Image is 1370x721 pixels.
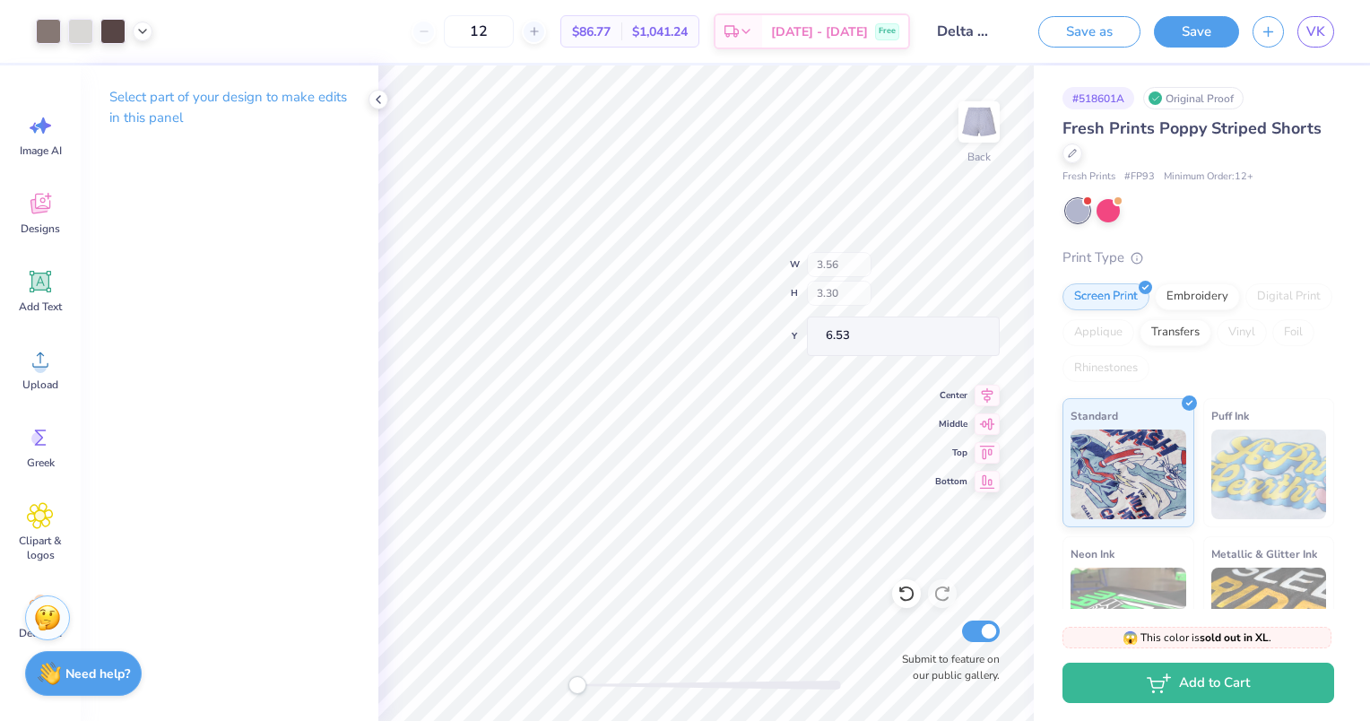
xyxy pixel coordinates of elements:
[935,474,967,489] span: Bottom
[1297,16,1334,48] a: VK
[1140,319,1211,346] div: Transfers
[1071,406,1118,425] span: Standard
[879,25,896,38] span: Free
[632,22,688,41] span: $1,041.24
[11,534,70,562] span: Clipart & logos
[935,417,967,431] span: Middle
[1154,16,1239,48] button: Save
[935,446,967,460] span: Top
[1123,630,1138,647] span: 😱
[1211,430,1327,519] img: Puff Ink
[1071,568,1186,657] img: Neon Ink
[923,13,1011,49] input: Untitled Design
[1038,16,1140,48] button: Save as
[1062,169,1115,185] span: Fresh Prints
[21,222,60,236] span: Designs
[771,22,868,41] span: [DATE] - [DATE]
[892,651,1000,683] label: Submit to feature on our public gallery.
[109,87,350,128] p: Select part of your design to make edits in this panel
[1211,544,1317,563] span: Metallic & Glitter Ink
[1306,22,1325,42] span: VK
[1124,169,1155,185] span: # FP93
[961,104,997,140] img: Back
[1211,406,1249,425] span: Puff Ink
[1062,248,1334,268] div: Print Type
[444,15,514,48] input: – –
[1164,169,1253,185] span: Minimum Order: 12 +
[1062,319,1134,346] div: Applique
[1155,283,1240,310] div: Embroidery
[1062,663,1334,703] button: Add to Cart
[65,665,130,682] strong: Need help?
[568,676,586,694] div: Accessibility label
[20,143,62,158] span: Image AI
[1062,117,1322,139] span: Fresh Prints Poppy Striped Shorts
[1211,568,1327,657] img: Metallic & Glitter Ink
[572,22,611,41] span: $86.77
[1245,283,1332,310] div: Digital Print
[1272,319,1314,346] div: Foil
[1200,630,1269,645] strong: sold out in XL
[1071,544,1114,563] span: Neon Ink
[1123,630,1271,646] span: This color is .
[22,378,58,392] span: Upload
[1062,87,1134,109] div: # 518601A
[967,149,991,165] div: Back
[1062,355,1149,382] div: Rhinestones
[1143,87,1244,109] div: Original Proof
[1071,430,1186,519] img: Standard
[27,456,55,470] span: Greek
[19,626,62,640] span: Decorate
[19,300,62,314] span: Add Text
[1062,283,1149,310] div: Screen Print
[935,388,967,403] span: Center
[1217,319,1267,346] div: Vinyl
